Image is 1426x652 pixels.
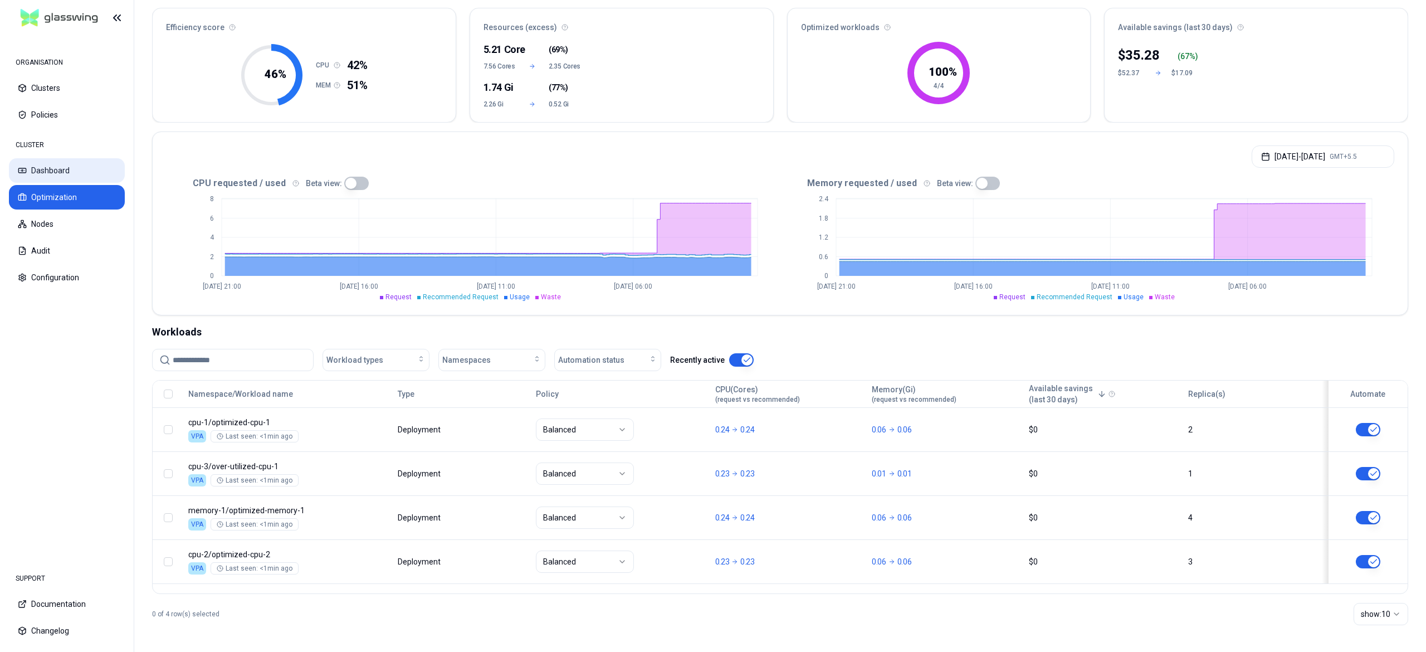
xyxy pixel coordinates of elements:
[188,383,293,405] button: Namespace/Workload name
[398,556,442,567] div: Deployment
[188,549,388,560] p: optimized-cpu-2
[16,5,102,31] img: GlassWing
[188,505,388,516] p: optimized-memory-1
[398,468,442,479] div: Deployment
[9,239,125,263] button: Audit
[549,62,582,71] span: 2.35 Cores
[897,512,912,523] p: 0.06
[188,562,206,575] div: VPA
[398,512,442,523] div: Deployment
[1029,468,1179,479] div: $0
[1029,383,1106,405] button: Available savings(last 30 days)
[1180,51,1189,62] p: 67
[265,67,286,81] tspan: 46 %
[442,354,491,366] span: Namespaces
[510,293,530,301] span: Usage
[9,185,125,210] button: Optimization
[1188,424,1316,435] div: 2
[549,44,568,55] span: ( )
[872,556,886,567] p: 0.06
[740,468,755,479] p: 0.23
[188,461,388,472] p: over-utilized-cpu-1
[9,212,125,236] button: Nodes
[152,610,219,619] p: 0 of 4 row(s) selected
[715,383,800,405] button: CPU(Cores)(request vs recommended)
[9,158,125,183] button: Dashboard
[1178,51,1198,62] div: ( %)
[438,349,545,371] button: Namespaces
[824,272,828,280] tspan: 0
[817,283,855,290] tspan: [DATE] 21:00
[217,476,292,485] div: Last seen: <1min ago
[484,80,516,95] div: 1.74 Gi
[1091,283,1129,290] tspan: [DATE] 11:00
[1188,556,1316,567] div: 3
[897,556,912,567] p: 0.06
[398,383,414,405] button: Type
[549,82,568,93] span: ( )
[715,512,730,523] p: 0.24
[1252,145,1394,168] button: [DATE]-[DATE]GMT+5.5
[740,556,755,567] p: 0.23
[484,42,516,57] div: 5.21 Core
[1188,383,1225,405] button: Replica(s)
[740,512,755,523] p: 0.24
[470,8,773,40] div: Resources (excess)
[536,388,705,400] div: Policy
[872,424,886,435] p: 0.06
[934,82,944,90] tspan: 4/4
[1330,152,1357,161] span: GMT+5.5
[477,283,515,290] tspan: [DATE] 11:00
[554,349,661,371] button: Automation status
[1118,46,1160,64] div: $
[872,395,956,404] span: (request vs recommended)
[217,432,292,441] div: Last seen: <1min ago
[210,215,214,222] tspan: 6
[9,592,125,616] button: Documentation
[210,272,214,280] tspan: 0
[9,51,125,74] div: ORGANISATION
[715,468,730,479] p: 0.23
[347,77,368,93] span: 51%
[210,253,214,261] tspan: 2
[152,324,1408,340] div: Workloads
[166,177,780,190] div: CPU requested / used
[1188,468,1316,479] div: 1
[614,283,652,290] tspan: [DATE] 06:00
[210,195,214,203] tspan: 8
[306,179,342,187] label: Beta view:
[558,354,624,366] span: Automation status
[9,134,125,156] div: CLUSTER
[937,179,973,187] label: Beta view:
[398,424,442,435] div: Deployment
[1125,46,1160,64] p: 35.28
[188,417,388,428] p: optimized-cpu-1
[1029,424,1179,435] div: $0
[423,293,499,301] span: Recommended Request
[872,468,886,479] p: 0.01
[551,44,566,55] span: 69%
[715,556,730,567] p: 0.23
[1105,8,1408,40] div: Available savings (last 30 days)
[188,518,206,531] div: VPA
[316,61,334,70] h1: CPU
[819,195,829,203] tspan: 2.4
[316,81,334,90] h1: MEM
[715,395,800,404] span: (request vs recommended)
[1029,512,1179,523] div: $0
[9,619,125,643] button: Changelog
[326,354,383,366] span: Workload types
[9,265,125,290] button: Configuration
[1124,293,1144,301] span: Usage
[9,103,125,127] button: Policies
[1334,388,1403,400] div: Automate
[188,430,206,442] div: VPA
[819,233,828,241] tspan: 1.2
[217,520,292,529] div: Last seen: <1min ago
[740,424,755,435] p: 0.24
[549,100,582,109] span: 0.52 Gi
[153,8,456,40] div: Efficiency score
[1188,512,1316,523] div: 4
[819,215,828,222] tspan: 1.8
[1155,293,1175,301] span: Waste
